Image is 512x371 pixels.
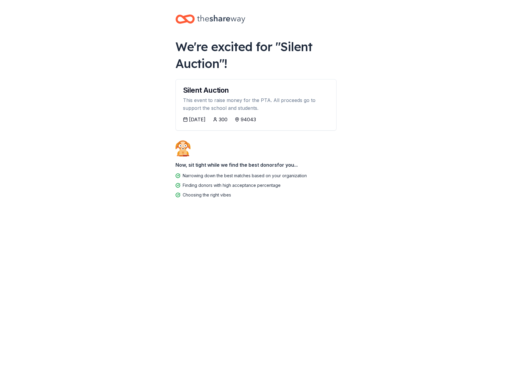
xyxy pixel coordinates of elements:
[175,159,337,171] div: Now, sit tight while we find the best donors for you...
[183,172,307,179] div: Narrowing down the best matches based on your organization
[183,96,329,112] div: This event to raise money for the PTA. All proceeds go to support the school and students.
[219,116,227,123] div: 300
[189,116,206,123] div: [DATE]
[175,140,190,156] img: Dog waiting patiently
[183,182,281,189] div: Finding donors with high acceptance percentage
[241,116,256,123] div: 94043
[183,191,231,199] div: Choosing the right vibes
[175,38,337,72] div: We're excited for " Silent Auction "!
[183,87,329,94] div: Silent Auction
